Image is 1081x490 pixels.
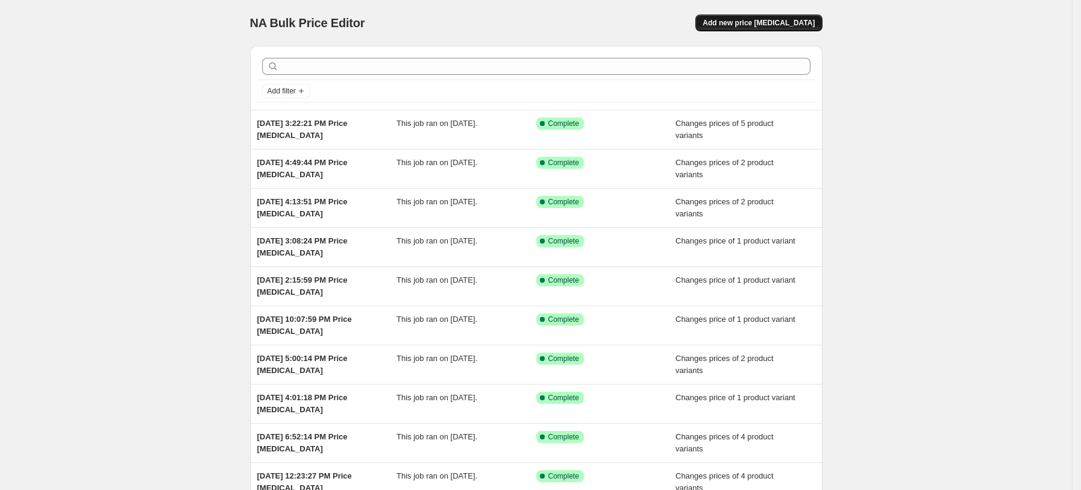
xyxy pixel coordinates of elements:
[548,236,579,246] span: Complete
[548,393,579,403] span: Complete
[675,275,795,284] span: Changes price of 1 product variant
[548,158,579,168] span: Complete
[548,197,579,207] span: Complete
[257,236,348,257] span: [DATE] 3:08:24 PM Price [MEDICAL_DATA]
[548,119,579,128] span: Complete
[675,236,795,245] span: Changes price of 1 product variant
[548,354,579,363] span: Complete
[268,86,296,96] span: Add filter
[675,432,774,453] span: Changes prices of 4 product variants
[548,432,579,442] span: Complete
[396,119,477,128] span: This job ran on [DATE].
[548,315,579,324] span: Complete
[257,432,348,453] span: [DATE] 6:52:14 PM Price [MEDICAL_DATA]
[396,236,477,245] span: This job ran on [DATE].
[257,119,348,140] span: [DATE] 3:22:21 PM Price [MEDICAL_DATA]
[396,471,477,480] span: This job ran on [DATE].
[257,393,348,414] span: [DATE] 4:01:18 PM Price [MEDICAL_DATA]
[257,315,352,336] span: [DATE] 10:07:59 PM Price [MEDICAL_DATA]
[703,18,815,28] span: Add new price [MEDICAL_DATA]
[257,158,348,179] span: [DATE] 4:49:44 PM Price [MEDICAL_DATA]
[396,275,477,284] span: This job ran on [DATE].
[675,315,795,324] span: Changes price of 1 product variant
[675,158,774,179] span: Changes prices of 2 product variants
[675,119,774,140] span: Changes prices of 5 product variants
[695,14,822,31] button: Add new price [MEDICAL_DATA]
[250,16,365,30] span: NA Bulk Price Editor
[396,197,477,206] span: This job ran on [DATE].
[396,432,477,441] span: This job ran on [DATE].
[675,197,774,218] span: Changes prices of 2 product variants
[257,197,348,218] span: [DATE] 4:13:51 PM Price [MEDICAL_DATA]
[548,471,579,481] span: Complete
[396,393,477,402] span: This job ran on [DATE].
[396,158,477,167] span: This job ran on [DATE].
[675,393,795,402] span: Changes price of 1 product variant
[548,275,579,285] span: Complete
[257,354,348,375] span: [DATE] 5:00:14 PM Price [MEDICAL_DATA]
[396,315,477,324] span: This job ran on [DATE].
[257,275,348,297] span: [DATE] 2:15:59 PM Price [MEDICAL_DATA]
[675,354,774,375] span: Changes prices of 2 product variants
[396,354,477,363] span: This job ran on [DATE].
[262,84,310,98] button: Add filter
